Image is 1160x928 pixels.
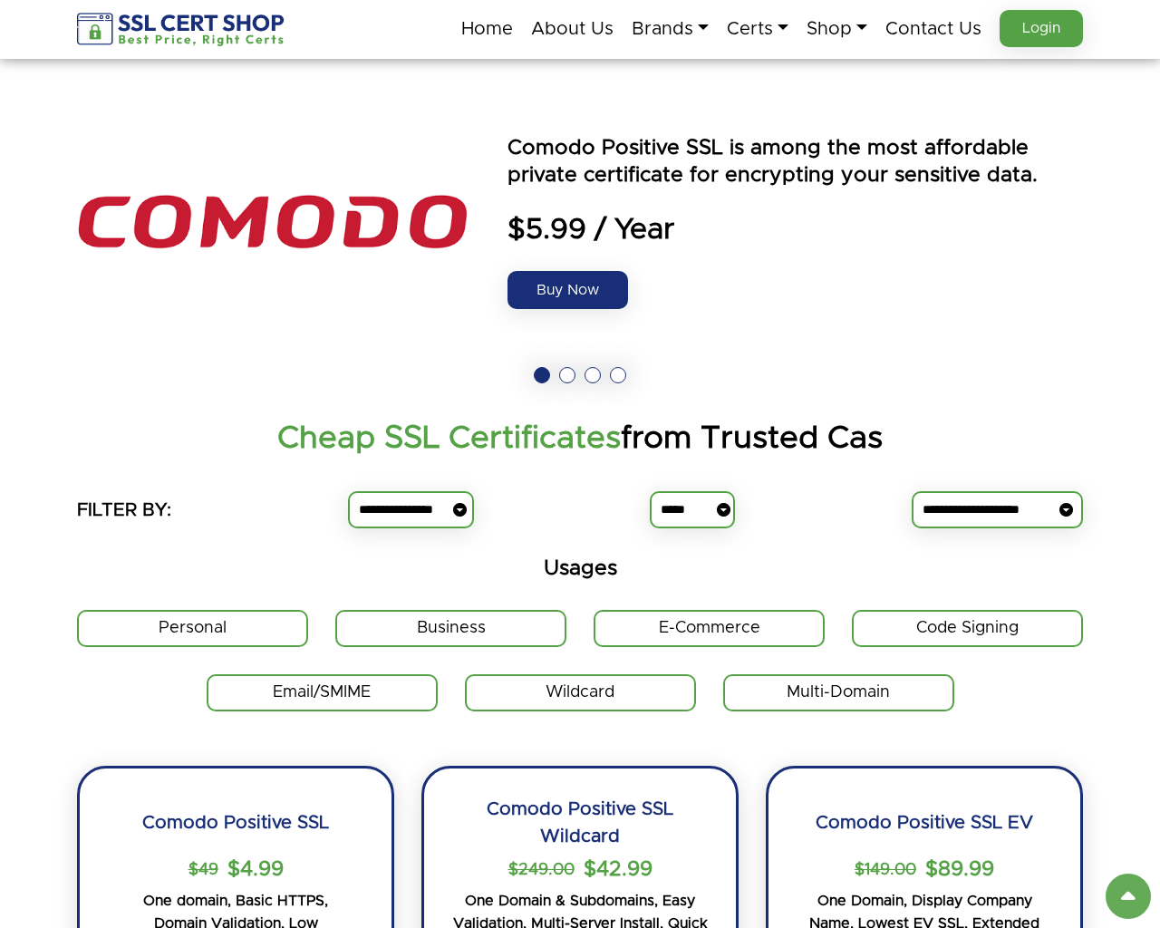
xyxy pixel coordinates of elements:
label: Business [335,610,566,647]
a: Home [461,10,513,48]
p: Comodo Positive SSL is among the most affordable private certificate for encrypting your sensitiv... [507,135,1083,189]
span: $42.99 [584,856,652,884]
h5: Usages [77,556,1083,583]
span: $4.99 [227,856,284,884]
label: Code Signing [852,610,1083,647]
h2: Comodo Positive SSL Wildcard [451,796,709,850]
strong: Cheap SSL Certificates [277,422,621,454]
label: Multi-Domain [723,674,954,711]
a: Shop [807,10,867,48]
h2: Comodo Positive SSL [142,796,329,850]
p: $149.00 [855,856,916,884]
a: Certs [727,10,788,48]
a: Login [1000,10,1083,47]
a: Buy Now [507,271,628,309]
label: Wildcard [465,674,696,711]
h5: FILTER BY: [77,496,171,523]
label: E-Commerce [594,610,825,647]
img: sslcertshop-logo [77,13,286,46]
a: About Us [531,10,614,48]
span: $89.99 [925,856,994,884]
p: $49 [188,856,218,884]
a: Brands [632,10,709,48]
p: $249.00 [508,856,575,884]
label: Personal [77,610,308,647]
label: Email/SMIME [207,674,438,711]
h2: Comodo Positive SSL EV [816,796,1033,850]
span: $5.99 / Year [507,212,1083,248]
img: the positive ssl logo is shown above an orange and blue text that says power by seo [77,86,467,358]
a: Contact Us [885,10,981,48]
